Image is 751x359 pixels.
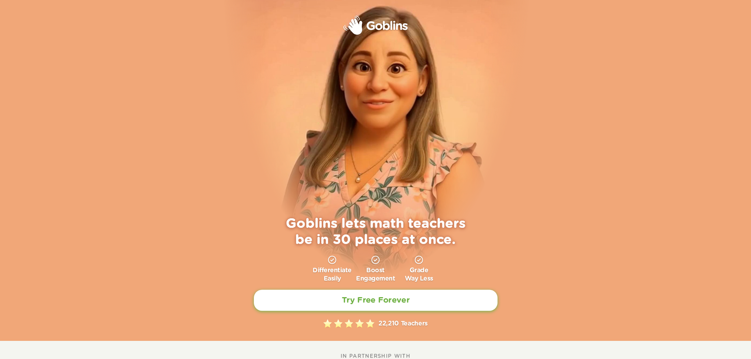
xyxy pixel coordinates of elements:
p: Grade Way Less [405,266,433,283]
h1: Goblins lets math teachers be in 30 places at once. [277,216,474,248]
h2: Try Free Forever [341,296,409,305]
p: Differentiate Easily [313,266,352,283]
p: Boost Engagement [356,266,395,283]
p: 22,210 Teachers [378,319,428,329]
a: Try Free Forever [254,290,498,311]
